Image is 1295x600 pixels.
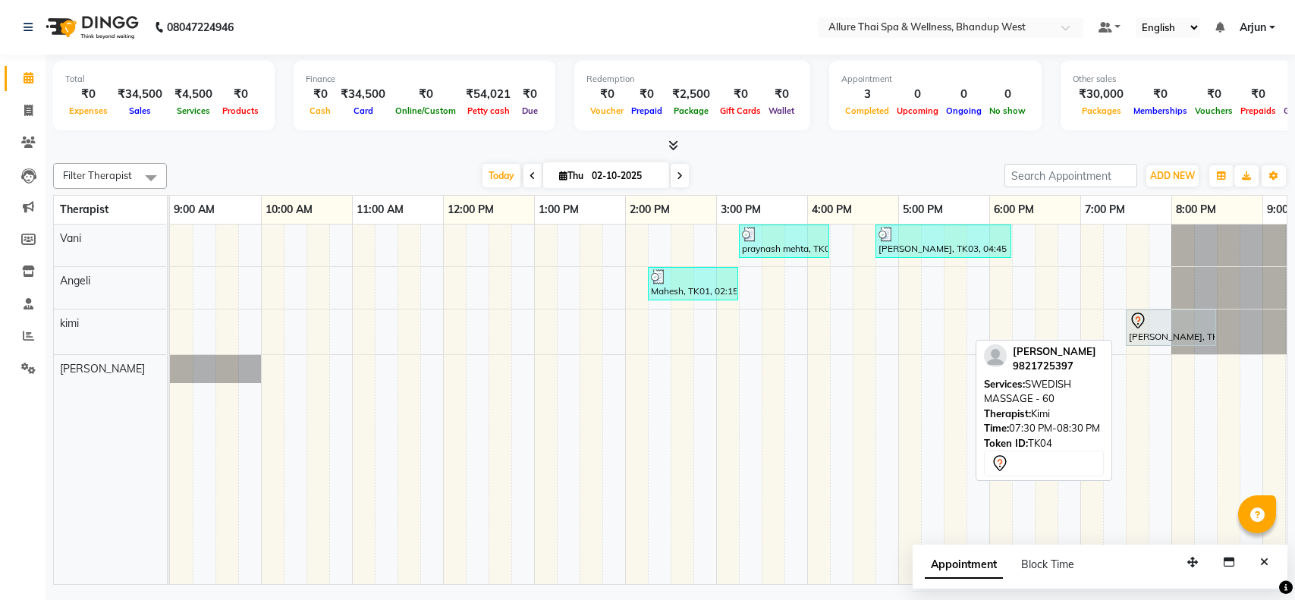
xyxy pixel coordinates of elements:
a: 3:00 PM [717,199,765,221]
span: Vouchers [1191,105,1237,116]
span: Gift Cards [716,105,765,116]
span: Angeli [60,274,90,287]
span: Time: [984,422,1009,434]
a: 11:00 AM [353,199,407,221]
div: ₹0 [765,86,798,103]
div: ₹34,500 [112,86,168,103]
div: ₹0 [517,86,543,103]
div: 0 [893,86,942,103]
a: 9:00 AM [170,199,218,221]
div: Kimi [984,407,1104,422]
div: ₹0 [218,86,262,103]
span: Arjun [1240,20,1266,36]
a: 6:00 PM [990,199,1038,221]
div: [PERSON_NAME], TK03, 04:45 PM-06:15 PM, DEEP TISSUE MASSAGE - 90 [877,227,1010,256]
b: 08047224946 [167,6,234,49]
span: Upcoming [893,105,942,116]
span: Today [482,164,520,187]
input: 2025-10-02 [587,165,663,187]
a: 8:00 PM [1172,199,1220,221]
button: ADD NEW [1146,165,1199,187]
span: Therapist [60,203,108,216]
span: Therapist: [984,407,1031,419]
a: 4:00 PM [808,199,856,221]
div: 0 [942,86,985,103]
span: SWEDISH MASSAGE - 60 [984,378,1071,405]
span: Token ID: [984,437,1028,449]
span: Voucher [586,105,627,116]
span: [PERSON_NAME] [1013,345,1096,357]
span: kimi [60,316,79,330]
span: Vani [60,231,81,245]
div: 0 [985,86,1029,103]
div: Mahesh, TK01, 02:15 PM-03:15 PM, SWEDISH MASSAGE - 60 [649,269,737,298]
span: Prepaid [627,105,666,116]
span: Filter Therapist [63,169,132,181]
div: ₹30,000 [1073,86,1130,103]
span: Block Time [1021,558,1074,571]
img: logo [39,6,143,49]
div: 9821725397 [1013,359,1096,374]
div: Finance [306,73,543,86]
span: Card [350,105,377,116]
div: ₹34,500 [335,86,391,103]
div: 07:30 PM-08:30 PM [984,421,1104,436]
div: Total [65,73,262,86]
a: 5:00 PM [899,199,947,221]
span: Online/Custom [391,105,460,116]
div: ₹54,021 [460,86,517,103]
span: Completed [841,105,893,116]
div: Appointment [841,73,1029,86]
div: [PERSON_NAME], TK04, 07:30 PM-08:30 PM, SWEDISH MASSAGE - 60 [1127,312,1215,344]
span: Thu [555,170,587,181]
div: ₹0 [391,86,460,103]
a: 10:00 AM [262,199,316,221]
span: Packages [1078,105,1125,116]
a: 2:00 PM [626,199,674,221]
div: Redemption [586,73,798,86]
span: No show [985,105,1029,116]
span: Memberships [1130,105,1191,116]
div: ₹0 [627,86,666,103]
span: Package [670,105,712,116]
a: 12:00 PM [444,199,498,221]
div: ₹0 [65,86,112,103]
span: Appointment [925,551,1003,579]
span: Ongoing [942,105,985,116]
span: Products [218,105,262,116]
div: ₹0 [1237,86,1280,103]
a: 7:00 PM [1081,199,1129,221]
div: ₹0 [306,86,335,103]
div: ₹4,500 [168,86,218,103]
span: Prepaids [1237,105,1280,116]
div: praynash mehta, TK02, 03:15 PM-04:15 PM, SWEDISH MASSAGE - 60 [740,227,828,256]
div: ₹0 [716,86,765,103]
span: [PERSON_NAME] [60,362,145,375]
div: ₹0 [1191,86,1237,103]
span: ADD NEW [1150,170,1195,181]
a: 1:00 PM [535,199,583,221]
div: ₹0 [586,86,627,103]
span: Due [518,105,542,116]
div: TK04 [984,436,1104,451]
span: Cash [306,105,335,116]
img: profile [984,344,1007,367]
span: Services [173,105,214,116]
div: ₹2,500 [666,86,716,103]
span: Expenses [65,105,112,116]
span: Petty cash [464,105,514,116]
span: Wallet [765,105,798,116]
div: ₹0 [1130,86,1191,103]
span: Sales [125,105,155,116]
div: 3 [841,86,893,103]
iframe: chat widget [1231,539,1280,585]
span: Services: [984,378,1025,390]
input: Search Appointment [1004,164,1137,187]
